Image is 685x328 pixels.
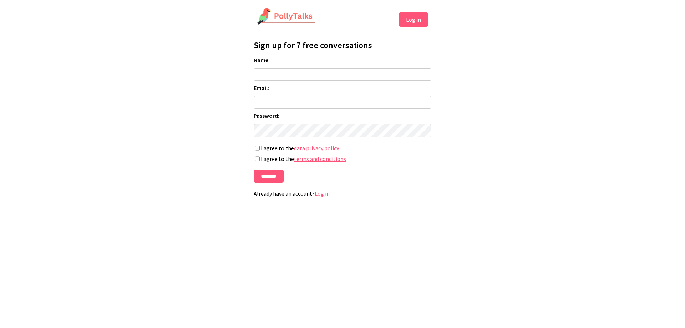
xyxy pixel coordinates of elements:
label: I agree to the [254,155,431,162]
img: PollyTalks Logo [257,8,315,26]
h1: Sign up for 7 free conversations [254,40,431,51]
a: data privacy policy [294,145,339,152]
a: Log in [315,190,330,197]
a: terms and conditions [294,155,346,162]
button: Log in [399,12,428,27]
p: Already have an account? [254,190,431,197]
label: Email: [254,84,431,91]
label: I agree to the [254,145,431,152]
input: I agree to theterms and conditions [255,156,260,161]
label: Name: [254,56,431,64]
input: I agree to thedata privacy policy [255,146,260,151]
label: Password: [254,112,431,119]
